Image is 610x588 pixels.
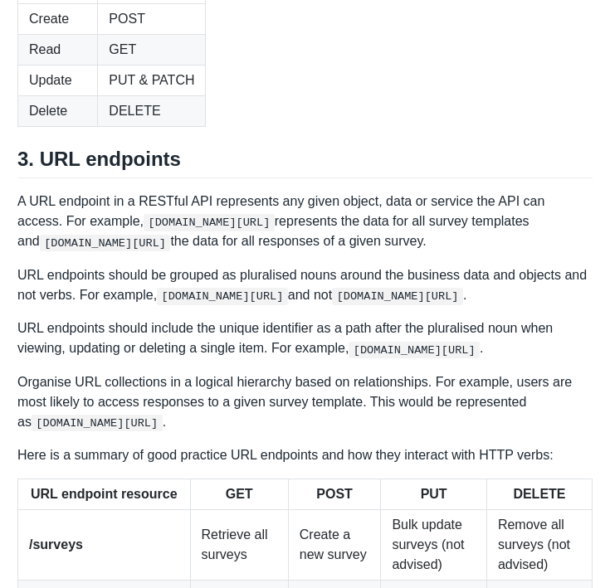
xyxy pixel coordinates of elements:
td: Update [18,65,98,95]
td: GET [98,34,206,65]
code: [DOMAIN_NAME][URL] [40,235,171,251]
td: PUT & PATCH [98,65,206,95]
th: DELETE [486,479,592,510]
td: Delete [18,95,98,126]
td: POST [98,3,206,34]
td: Create [18,3,98,34]
p: Here is a summary of good practice URL endpoints and how they interact with HTTP verbs: [17,445,593,465]
code: [DOMAIN_NAME][URL] [332,288,463,304]
strong: /surveys [29,537,83,552]
code: [DOMAIN_NAME][URL] [157,288,288,304]
th: GET [190,479,288,510]
th: URL endpoint resource [18,479,191,510]
td: Read [18,34,98,65]
th: POST [288,479,381,510]
td: DELETE [98,95,206,126]
td: Bulk update surveys (not advised) [381,510,487,581]
code: [DOMAIN_NAME][URL] [144,214,275,231]
th: PUT [381,479,487,510]
h2: 3. URL endpoints [17,147,593,178]
td: Retrieve all surveys [190,510,288,581]
code: [DOMAIN_NAME][URL] [32,415,163,431]
td: Create a new survey [288,510,381,581]
p: Organise URL collections in a logical hierarchy based on relationships. For example, users are mo... [17,372,593,432]
p: A URL endpoint in a RESTful API represents any given object, data or service the API can access. ... [17,192,593,252]
p: URL endpoints should include the unique identifier as a path after the pluralised noun when viewi... [17,318,593,358]
td: Remove all surveys (not advised) [486,510,592,581]
code: [DOMAIN_NAME][URL] [349,342,480,358]
p: URL endpoints should be grouped as pluralised nouns around the business data and objects and not ... [17,265,593,305]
